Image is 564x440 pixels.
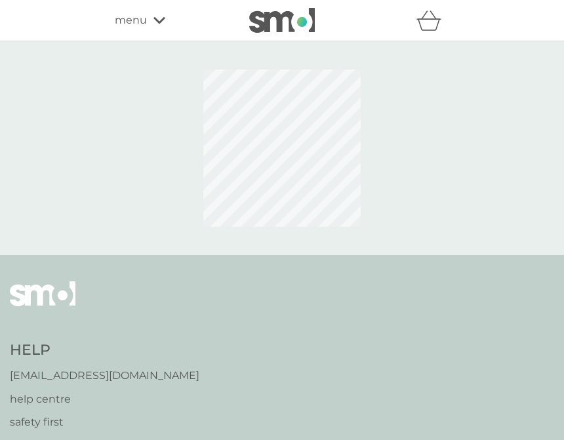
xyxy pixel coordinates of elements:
span: menu [115,12,147,29]
img: smol [10,281,75,326]
a: safety first [10,414,199,431]
img: smol [249,8,315,33]
div: basket [416,7,449,33]
a: help centre [10,391,199,408]
a: [EMAIL_ADDRESS][DOMAIN_NAME] [10,367,199,384]
h4: Help [10,340,199,361]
